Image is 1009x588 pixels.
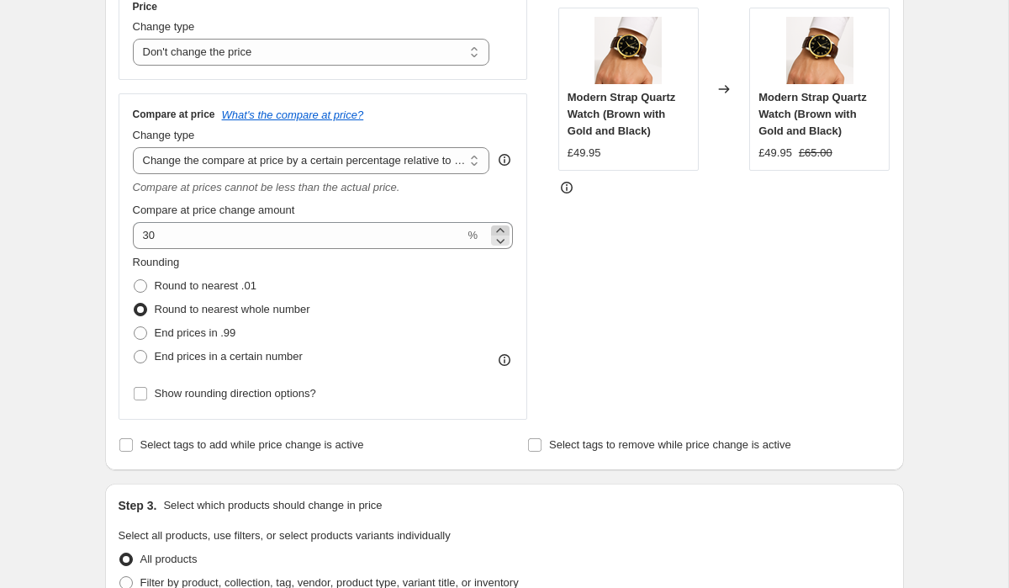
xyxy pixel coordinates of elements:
[140,438,364,451] span: Select tags to add while price change is active
[568,145,601,162] div: £49.95
[568,91,676,137] span: Modern Strap Quartz Watch (Brown with Gold and Black)
[786,17,853,84] img: 6_80x.png
[119,497,157,514] h2: Step 3.
[222,109,364,121] button: What's the compare at price?
[155,326,236,339] span: End prices in .99
[594,17,662,84] img: 6_80x.png
[799,145,832,162] strike: £65.00
[119,529,451,542] span: Select all products, use filters, or select products variants individually
[155,350,303,363] span: End prices in a certain number
[133,108,215,121] h3: Compare at price
[133,222,465,249] input: 20
[133,181,400,193] i: Compare at prices cannot be less than the actual price.
[133,256,180,268] span: Rounding
[133,129,195,141] span: Change type
[140,553,198,565] span: All products
[758,145,792,162] div: £49.95
[758,91,867,137] span: Modern Strap Quartz Watch (Brown with Gold and Black)
[155,303,310,315] span: Round to nearest whole number
[155,387,316,400] span: Show rounding direction options?
[133,204,295,216] span: Compare at price change amount
[163,497,382,514] p: Select which products should change in price
[468,229,478,241] span: %
[496,151,513,168] div: help
[155,279,256,292] span: Round to nearest .01
[549,438,791,451] span: Select tags to remove while price change is active
[133,20,195,33] span: Change type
